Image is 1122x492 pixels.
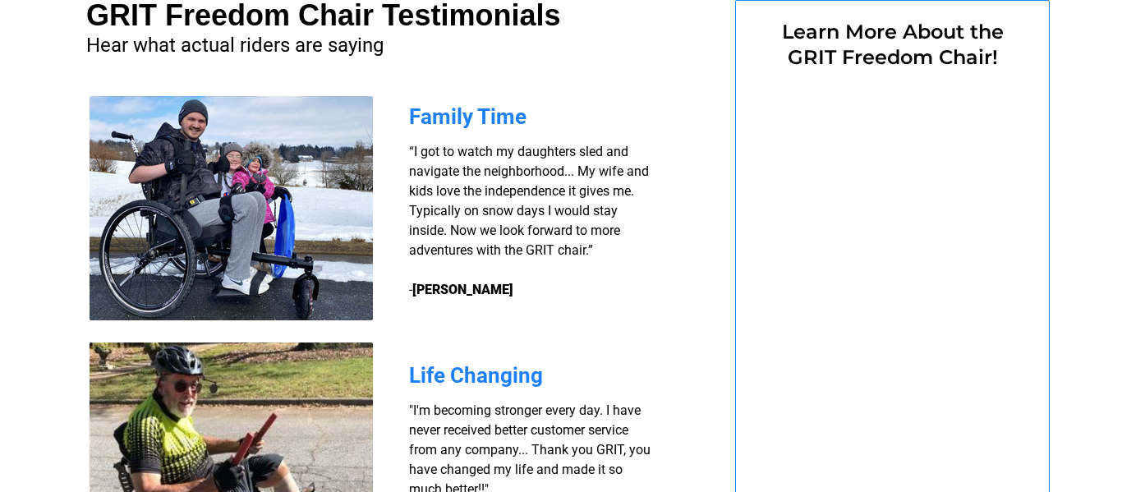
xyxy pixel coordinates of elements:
[86,34,384,57] span: Hear what actual riders are saying
[409,144,649,297] span: “I got to watch my daughters sled and navigate the neighborhood... My wife and kids love the inde...
[409,104,527,129] span: Family Time
[782,20,1004,69] span: Learn More About the GRIT Freedom Chair!
[409,363,543,388] span: Life Changing
[412,282,513,297] strong: [PERSON_NAME]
